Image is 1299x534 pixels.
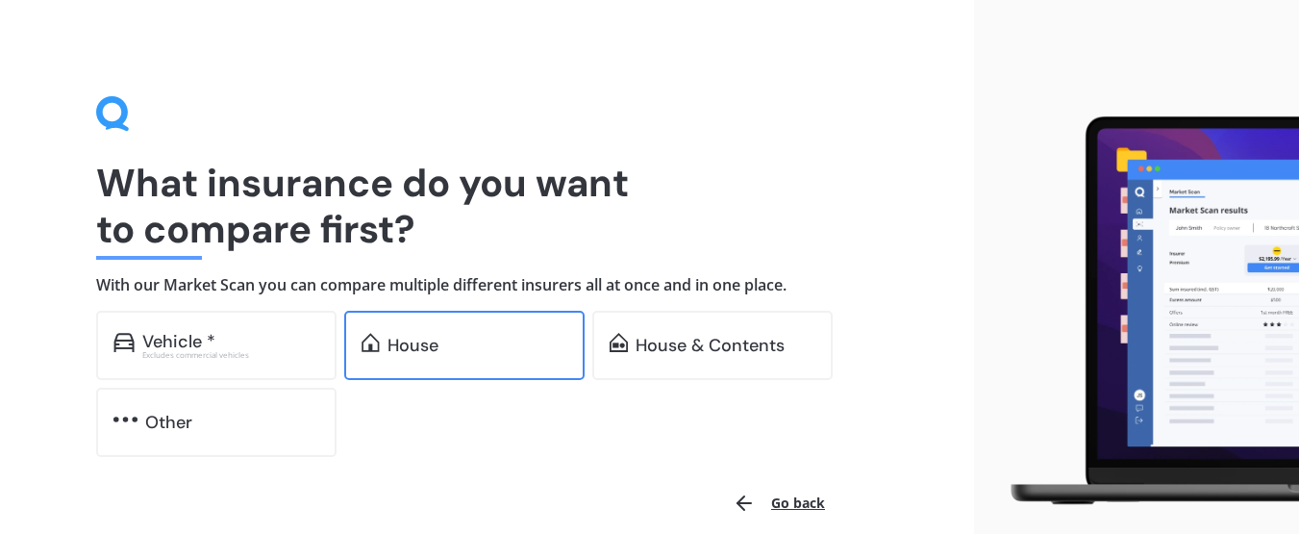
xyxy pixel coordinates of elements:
[362,333,380,352] img: home.91c183c226a05b4dc763.svg
[610,333,628,352] img: home-and-contents.b802091223b8502ef2dd.svg
[989,108,1299,514] img: laptop.webp
[142,351,319,359] div: Excludes commercial vehicles
[387,336,438,355] div: House
[113,410,137,429] img: other.81dba5aafe580aa69f38.svg
[96,160,878,252] h1: What insurance do you want to compare first?
[96,275,878,295] h4: With our Market Scan you can compare multiple different insurers all at once and in one place.
[636,336,785,355] div: House & Contents
[721,480,837,526] button: Go back
[113,333,135,352] img: car.f15378c7a67c060ca3f3.svg
[145,413,192,432] div: Other
[142,332,215,351] div: Vehicle *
